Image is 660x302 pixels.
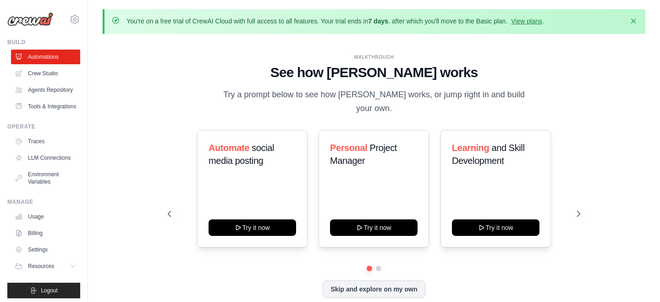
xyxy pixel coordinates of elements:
div: WALKTHROUGH [168,54,580,61]
button: Try it now [452,219,539,236]
span: Project Manager [330,143,397,166]
div: Build [7,39,80,46]
a: Automations [11,50,80,64]
a: Crew Studio [11,66,80,81]
span: Personal [330,143,367,153]
a: Traces [11,134,80,149]
a: Billing [11,226,80,240]
p: Try a prompt below to see how [PERSON_NAME] works, or jump right in and build your own. [220,88,528,115]
div: Manage [7,198,80,206]
span: Logout [41,287,58,294]
a: Tools & Integrations [11,99,80,114]
span: and Skill Development [452,143,524,166]
strong: 7 days [368,17,388,25]
span: Automate [209,143,249,153]
div: Operate [7,123,80,130]
span: Learning [452,143,489,153]
button: Resources [11,259,80,274]
span: social media posting [209,143,274,166]
button: Try it now [330,219,418,236]
button: Logout [7,283,80,298]
button: Try it now [209,219,296,236]
button: Skip and explore on my own [323,280,425,298]
img: Logo [7,12,53,26]
span: Resources [28,263,54,270]
h1: See how [PERSON_NAME] works [168,64,580,81]
a: Agents Repository [11,83,80,97]
a: Usage [11,209,80,224]
a: Environment Variables [11,167,80,189]
a: View plans [511,17,542,25]
a: Settings [11,242,80,257]
a: LLM Connections [11,151,80,165]
p: You're on a free trial of CrewAI Cloud with full access to all features. Your trial ends in , aft... [126,17,544,26]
